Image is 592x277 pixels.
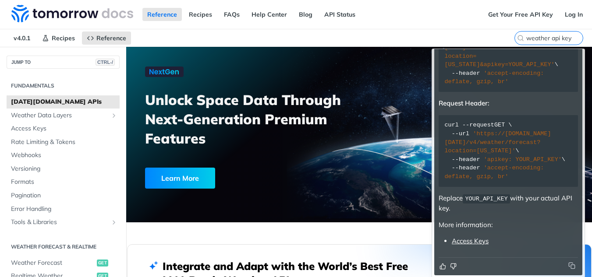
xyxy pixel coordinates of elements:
[110,112,117,119] button: Show subpages for Weather Data Layers
[465,196,507,202] span: YOUR_API_KEY
[439,262,447,271] button: Thumbs up
[145,67,184,77] img: NextGen
[7,256,120,270] a: Weather Forecastget
[445,26,572,86] div: GET \ \
[37,32,80,45] a: Recipes
[247,8,292,21] a: Help Center
[11,98,117,106] span: [DATE][DOMAIN_NAME] APIs
[82,32,131,45] a: Reference
[142,8,182,21] a: Reference
[452,237,489,245] a: Access Keys
[145,90,369,148] h3: Unlock Space Data Through Next-Generation Premium Features
[484,156,562,163] span: 'apikey: YOUR_API_KEY'
[7,189,120,202] a: Pagination
[7,95,120,109] a: [DATE][DOMAIN_NAME] APIs
[319,8,360,21] a: API Status
[7,82,120,90] h2: Fundamentals
[483,8,558,21] a: Get Your Free API Key
[566,262,578,269] button: Copy to clipboard
[11,111,108,120] span: Weather Data Layers
[96,59,115,66] span: CTRL-/
[145,168,324,189] a: Learn More
[452,156,480,163] span: --header
[445,130,551,154] span: 'https://[DOMAIN_NAME][DATE]/v4/weather/forecast?location=[US_STATE]'
[7,216,120,229] a: Tools & LibrariesShow subpages for Tools & Libraries
[452,70,480,77] span: --header
[96,34,126,42] span: Reference
[11,124,117,133] span: Access Keys
[7,109,120,122] a: Weather Data LayersShow subpages for Weather Data Layers
[7,122,120,135] a: Access Keys
[7,56,120,69] button: JUMP TOCTRL-/
[462,122,494,128] span: --request
[9,32,35,45] span: v4.0.1
[445,122,459,128] span: curl
[517,35,524,42] svg: Search
[439,193,578,214] p: Replace with your actual API key.
[445,121,572,181] div: GET \ \ \
[97,259,108,266] span: get
[11,5,133,22] img: Tomorrow.io Weather API Docs
[439,220,578,230] p: More information:
[7,162,120,175] a: Versioning
[145,168,215,189] div: Learn More
[560,8,588,21] a: Log In
[294,8,317,21] a: Blog
[7,175,120,189] a: Formats
[184,8,217,21] a: Recipes
[445,70,548,85] span: 'accept-encoding: deflate, gzip, br'
[11,151,117,160] span: Webhooks
[11,191,117,200] span: Pagination
[11,205,117,214] span: Error Handling
[452,165,480,171] span: --header
[11,165,117,173] span: Versioning
[439,99,489,107] strong: Request Header:
[7,243,120,251] h2: Weather Forecast & realtime
[452,130,470,137] span: --url
[219,8,245,21] a: FAQs
[7,203,120,216] a: Error Handling
[449,262,457,271] button: Thumbs down
[11,178,117,186] span: Formats
[7,136,120,149] a: Rate Limiting & Tokens
[7,149,120,162] a: Webhooks
[11,259,95,267] span: Weather Forecast
[445,165,548,180] span: 'accept-encoding: deflate, gzip, br'
[11,218,108,227] span: Tools & Libraries
[52,34,75,42] span: Recipes
[11,138,117,147] span: Rate Limiting & Tokens
[110,219,117,226] button: Show subpages for Tools & Libraries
